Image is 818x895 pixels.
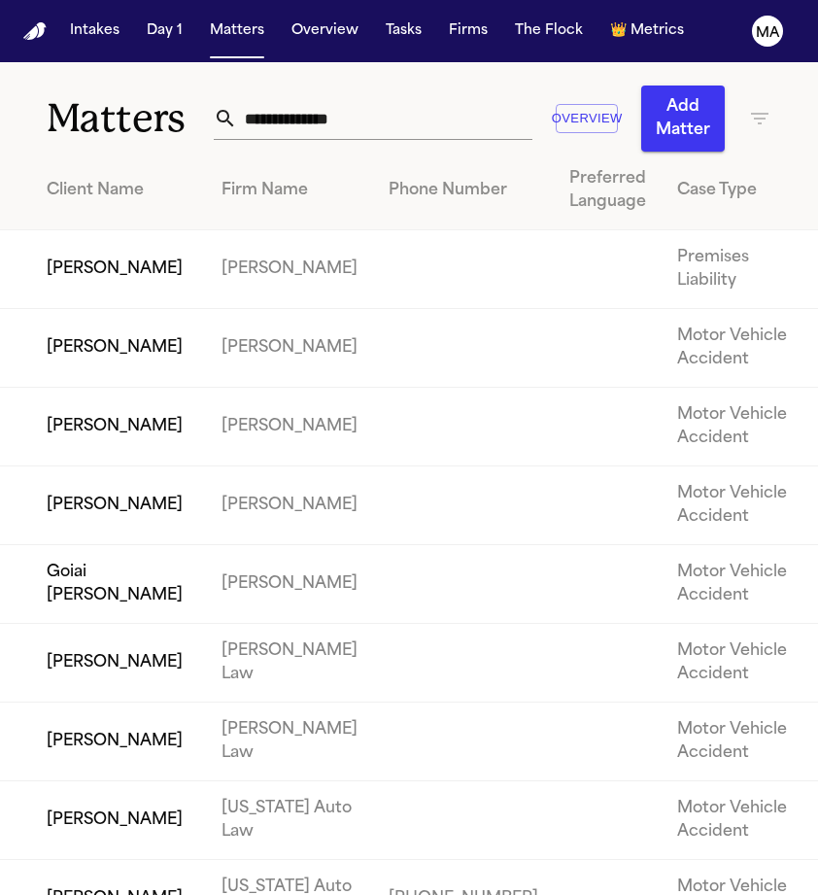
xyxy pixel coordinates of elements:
[756,26,780,40] text: MA
[677,179,787,202] div: Case Type
[556,104,618,134] button: Overview
[202,14,272,49] button: Matters
[662,703,802,781] td: Motor Vehicle Accident
[206,545,373,624] td: [PERSON_NAME]
[441,14,495,49] button: Firms
[206,309,373,388] td: [PERSON_NAME]
[23,22,47,41] img: Finch Logo
[602,14,692,49] button: crownMetrics
[206,388,373,466] td: [PERSON_NAME]
[206,781,373,860] td: [US_STATE] Auto Law
[222,179,358,202] div: Firm Name
[206,230,373,309] td: [PERSON_NAME]
[507,14,591,49] button: The Flock
[662,309,802,388] td: Motor Vehicle Accident
[206,466,373,545] td: [PERSON_NAME]
[62,14,127,49] button: Intakes
[641,86,725,152] button: Add Matter
[139,14,190,49] button: Day 1
[378,14,429,49] button: Tasks
[389,179,538,202] div: Phone Number
[47,179,190,202] div: Client Name
[662,466,802,545] td: Motor Vehicle Accident
[631,21,684,41] span: Metrics
[206,703,373,781] td: [PERSON_NAME] Law
[23,22,47,41] a: Home
[662,388,802,466] td: Motor Vehicle Accident
[662,545,802,624] td: Motor Vehicle Accident
[206,624,373,703] td: [PERSON_NAME] Law
[569,167,646,214] div: Preferred Language
[284,14,366,49] button: Overview
[610,21,627,41] span: crown
[47,94,214,143] h1: Matters
[662,624,802,703] td: Motor Vehicle Accident
[662,230,802,309] td: Premises Liability
[662,781,802,860] td: Motor Vehicle Accident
